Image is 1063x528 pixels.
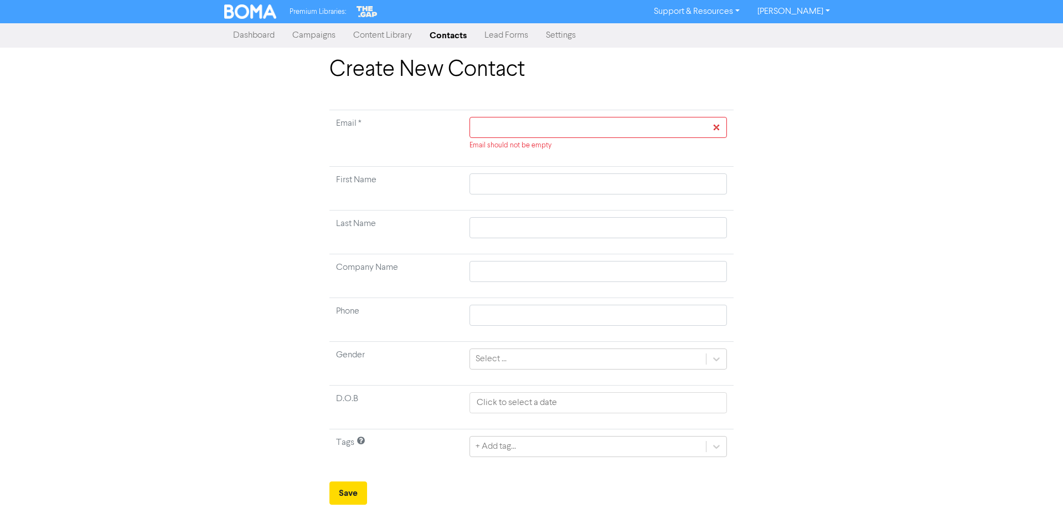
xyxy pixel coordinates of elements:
span: Premium Libraries: [290,8,346,16]
td: Last Name [329,211,463,254]
a: Content Library [344,24,421,47]
a: Contacts [421,24,476,47]
td: Phone [329,298,463,342]
h1: Create New Contact [329,57,734,83]
input: Click to select a date [469,392,727,413]
div: + Add tag... [476,440,516,453]
a: Support & Resources [645,3,749,20]
div: Select ... [476,352,507,366]
div: Email should not be empty [469,140,727,151]
a: Settings [537,24,585,47]
iframe: Chat Widget [1008,475,1063,528]
td: Gender [329,342,463,386]
a: Campaigns [283,24,344,47]
td: Company Name [329,254,463,298]
td: Required [329,110,463,167]
img: BOMA Logo [224,4,276,19]
a: Lead Forms [476,24,537,47]
td: First Name [329,167,463,211]
img: The Gap [355,4,379,19]
td: Tags [329,429,463,473]
a: [PERSON_NAME] [749,3,839,20]
a: Dashboard [224,24,283,47]
button: Save [329,481,367,505]
td: D.O.B [329,386,463,429]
